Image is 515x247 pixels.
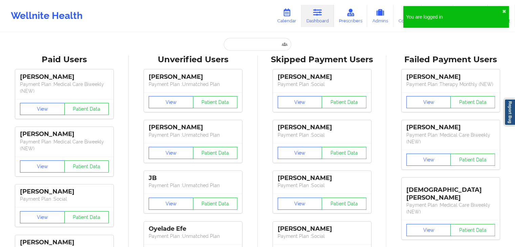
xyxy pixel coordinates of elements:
[322,147,366,159] button: Patient Data
[149,81,237,88] p: Payment Plan : Unmatched Plan
[20,196,109,202] p: Payment Plan : Social
[149,132,237,138] p: Payment Plan : Unmatched Plan
[149,147,193,159] button: View
[391,54,510,65] div: Failed Payment Users
[406,224,451,236] button: View
[334,5,367,27] a: Prescribers
[504,99,515,126] a: Report Bug
[301,5,334,27] a: Dashboard
[64,160,109,173] button: Patient Data
[149,96,193,108] button: View
[20,188,109,196] div: [PERSON_NAME]
[278,147,322,159] button: View
[149,123,237,131] div: [PERSON_NAME]
[5,54,124,65] div: Paid Users
[406,123,495,131] div: [PERSON_NAME]
[149,225,237,233] div: Oyelade Efe
[322,198,366,210] button: Patient Data
[502,9,506,14] button: close
[193,147,238,159] button: Patient Data
[406,181,495,202] div: [DEMOGRAPHIC_DATA][PERSON_NAME]
[278,132,366,138] p: Payment Plan : Social
[278,225,366,233] div: [PERSON_NAME]
[193,198,238,210] button: Patient Data
[193,96,238,108] button: Patient Data
[272,5,301,27] a: Calendar
[149,182,237,189] p: Payment Plan : Unmatched Plan
[262,54,382,65] div: Skipped Payment Users
[278,198,322,210] button: View
[406,96,451,108] button: View
[450,224,495,236] button: Patient Data
[393,5,422,27] a: Coaches
[20,81,109,94] p: Payment Plan : Medical Care Biweekly (NEW)
[149,73,237,81] div: [PERSON_NAME]
[406,73,495,81] div: [PERSON_NAME]
[406,202,495,215] p: Payment Plan : Medical Care Biweekly (NEW)
[322,96,366,108] button: Patient Data
[406,154,451,166] button: View
[20,130,109,138] div: [PERSON_NAME]
[20,239,109,246] div: [PERSON_NAME]
[278,233,366,240] p: Payment Plan : Social
[450,96,495,108] button: Patient Data
[278,174,366,182] div: [PERSON_NAME]
[406,81,495,88] p: Payment Plan : Therapy Monthly (NEW)
[64,103,109,115] button: Patient Data
[278,182,366,189] p: Payment Plan : Social
[20,138,109,152] p: Payment Plan : Medical Care Biweekly (NEW)
[20,211,65,223] button: View
[20,73,109,81] div: [PERSON_NAME]
[133,54,253,65] div: Unverified Users
[278,73,366,81] div: [PERSON_NAME]
[278,81,366,88] p: Payment Plan : Social
[450,154,495,166] button: Patient Data
[406,14,502,20] div: You are logged in
[406,132,495,145] p: Payment Plan : Medical Care Biweekly (NEW)
[20,103,65,115] button: View
[20,160,65,173] button: View
[367,5,393,27] a: Admins
[278,96,322,108] button: View
[149,174,237,182] div: JB
[64,211,109,223] button: Patient Data
[149,198,193,210] button: View
[278,123,366,131] div: [PERSON_NAME]
[149,233,237,240] p: Payment Plan : Unmatched Plan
